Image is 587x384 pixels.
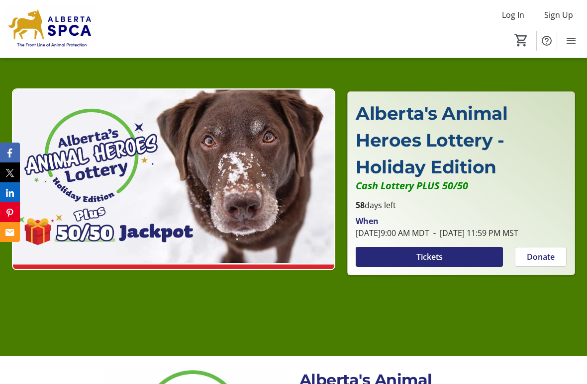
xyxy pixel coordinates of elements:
[356,228,429,238] span: [DATE] 9:00 AM MDT
[537,31,557,51] button: Help
[515,247,567,267] button: Donate
[356,102,507,178] span: Alberta's Animal Heroes Lottery - Holiday Edition
[356,199,567,211] p: days left
[12,88,335,270] img: Campaign CTA Media Photo
[429,228,440,238] span: -
[527,251,555,263] span: Donate
[356,215,379,227] div: When
[502,9,524,21] span: Log In
[561,31,581,51] button: Menu
[494,7,532,23] button: Log In
[429,228,518,238] span: [DATE] 11:59 PM MST
[512,31,530,49] button: Cart
[536,7,581,23] button: Sign Up
[544,9,573,21] span: Sign Up
[356,200,365,211] span: 58
[356,247,503,267] button: Tickets
[416,251,443,263] span: Tickets
[356,179,468,192] em: Cash Lottery PLUS 50/50
[6,4,95,54] img: Alberta SPCA's Logo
